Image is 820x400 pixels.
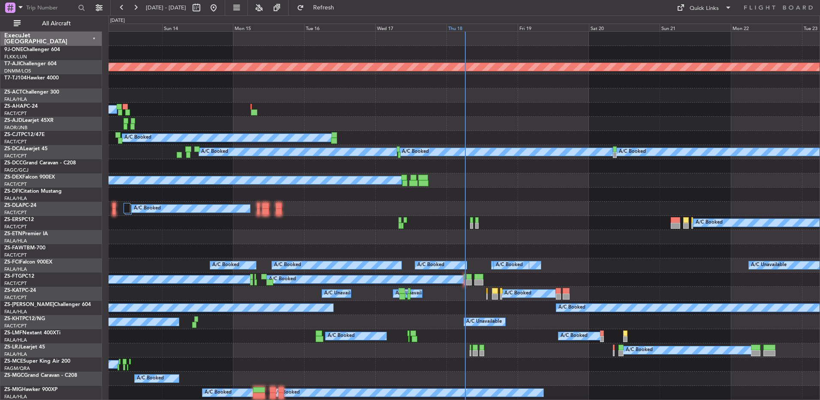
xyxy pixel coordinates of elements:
[4,76,59,81] a: T7-TJ104Hawker 4000
[4,139,27,145] a: FACT/CPT
[696,216,723,229] div: A/C Booked
[518,24,589,31] div: Fri 19
[4,68,31,74] a: DNMM/LOS
[4,316,45,321] a: ZS-KHTPC12/NG
[375,24,446,31] div: Wed 17
[146,4,186,12] span: [DATE] - [DATE]
[4,167,28,173] a: FAGC/GCJ
[496,259,523,272] div: A/C Booked
[4,252,27,258] a: FACT/CPT
[4,110,27,117] a: FACT/CPT
[4,373,77,378] a: ZS-MGCGrand Caravan - C208
[4,161,23,166] span: ZS-DCC
[589,24,660,31] div: Sat 20
[4,260,20,265] span: ZS-FCI
[4,345,21,350] span: ZS-LRJ
[233,24,304,31] div: Mon 15
[91,24,162,31] div: Sat 13
[324,287,360,300] div: A/C Unavailable
[162,24,233,31] div: Sun 14
[4,175,22,180] span: ZS-DEX
[4,181,27,188] a: FACT/CPT
[626,344,653,357] div: A/C Booked
[731,24,802,31] div: Mon 22
[4,351,27,358] a: FALA/HLA
[4,203,22,208] span: ZS-DLA
[4,231,48,236] a: ZS-ETNPremier IA
[4,231,22,236] span: ZS-ETN
[4,387,22,392] span: ZS-MIG
[4,161,76,166] a: ZS-DCCGrand Caravan - C208
[4,146,48,152] a: ZS-DCALearjet 45
[4,274,22,279] span: ZS-FTG
[110,17,125,24] div: [DATE]
[4,323,27,329] a: FACT/CPT
[619,145,646,158] div: A/C Booked
[466,315,502,328] div: A/C Unavailable
[137,372,164,385] div: A/C Booked
[4,302,54,307] span: ZS-[PERSON_NAME]
[4,359,70,364] a: ZS-MCESuper King Air 200
[4,245,45,251] a: ZS-FAWTBM-700
[751,259,787,272] div: A/C Unavailable
[4,330,22,336] span: ZS-LMF
[402,145,429,158] div: A/C Booked
[4,189,20,194] span: ZS-DFI
[4,302,91,307] a: ZS-[PERSON_NAME]Challenger 604
[4,280,27,287] a: FACT/CPT
[4,118,54,123] a: ZS-AJDLearjet 45XR
[4,61,57,67] a: T7-AJIChallenger 604
[4,330,60,336] a: ZS-LMFNextant 400XTi
[4,132,21,137] span: ZS-CJT
[504,287,531,300] div: A/C Booked
[304,24,375,31] div: Tue 16
[4,387,57,392] a: ZS-MIGHawker 900XP
[4,96,27,103] a: FALA/HLA
[4,90,22,95] span: ZS-ACT
[4,394,27,400] a: FALA/HLA
[417,259,444,272] div: A/C Booked
[395,287,431,300] div: A/C Unavailable
[4,124,27,131] a: FAOR/JNB
[672,1,736,15] button: Quick Links
[4,104,38,109] a: ZS-AHAPC-24
[4,175,55,180] a: ZS-DEXFalcon 900EX
[4,316,22,321] span: ZS-KHT
[4,104,24,109] span: ZS-AHA
[4,373,24,378] span: ZS-MGC
[4,274,34,279] a: ZS-FTGPC12
[4,153,27,159] a: FACT/CPT
[124,131,151,144] div: A/C Booked
[4,217,21,222] span: ZS-ERS
[4,266,27,273] a: FALA/HLA
[4,90,59,95] a: ZS-ACTChallenger 300
[4,309,27,315] a: FALA/HLA
[328,330,355,342] div: A/C Booked
[205,386,232,399] div: A/C Booked
[306,5,342,11] span: Refresh
[446,24,518,31] div: Thu 18
[22,21,90,27] span: All Aircraft
[4,359,23,364] span: ZS-MCE
[273,386,300,399] div: A/C Booked
[293,1,344,15] button: Refresh
[4,345,45,350] a: ZS-LRJLearjet 45
[4,337,27,343] a: FALA/HLA
[4,217,34,222] a: ZS-ERSPC12
[4,260,52,265] a: ZS-FCIFalcon 900EX
[660,24,731,31] div: Sun 21
[4,146,23,152] span: ZS-DCA
[212,259,239,272] div: A/C Booked
[4,209,27,216] a: FACT/CPT
[4,47,23,52] span: 9J-ONE
[26,1,75,14] input: Trip Number
[201,145,228,158] div: A/C Booked
[4,203,36,208] a: ZS-DLAPC-24
[4,76,27,81] span: T7-TJ104
[274,259,301,272] div: A/C Booked
[4,118,22,123] span: ZS-AJD
[4,47,60,52] a: 9J-ONEChallenger 604
[4,54,27,60] a: FLKK/LUN
[4,224,27,230] a: FACT/CPT
[134,202,161,215] div: A/C Booked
